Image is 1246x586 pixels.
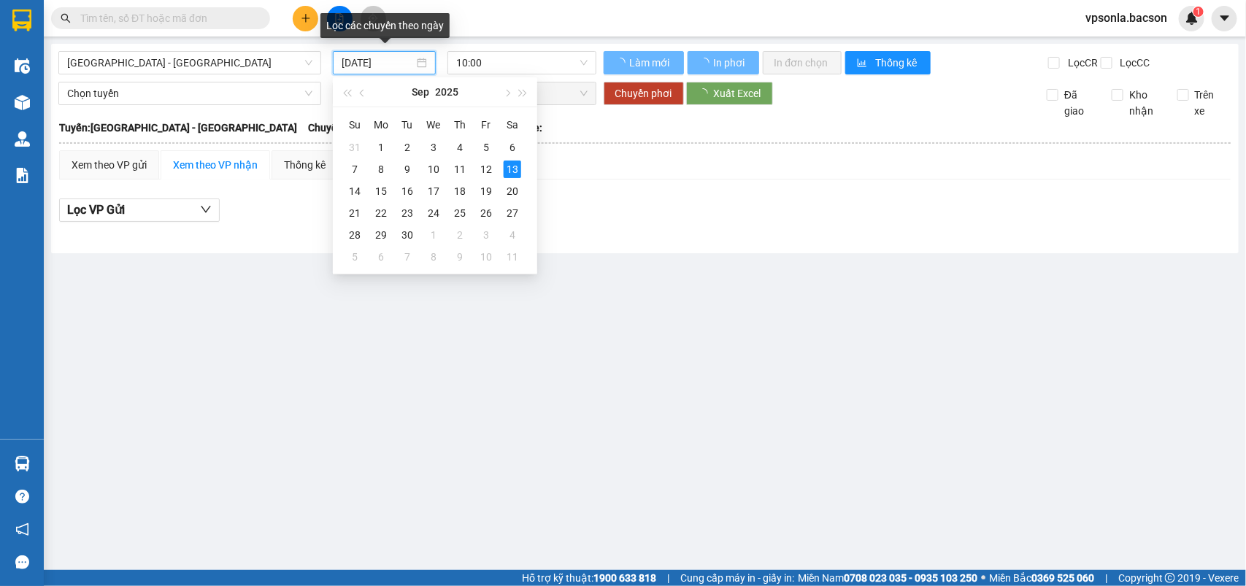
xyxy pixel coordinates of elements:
[1196,7,1201,17] span: 1
[680,570,794,586] span: Cung cấp máy in - giấy in:
[420,202,447,224] td: 2025-09-24
[1074,9,1179,27] span: vpsonla.bacson
[284,157,326,173] div: Thống kê
[420,246,447,268] td: 2025-10-08
[451,139,469,156] div: 4
[499,158,526,180] td: 2025-09-13
[59,198,220,222] button: Lọc VP Gửi
[857,58,869,69] span: bar-chart
[477,182,495,200] div: 19
[346,161,364,178] div: 7
[451,204,469,222] div: 25
[604,51,684,74] button: Làm mới
[12,9,31,31] img: logo-vxr
[522,570,656,586] span: Hỗ trợ kỹ thuật:
[798,570,977,586] span: Miền Nam
[875,55,919,71] span: Thống kê
[15,555,29,569] span: message
[368,158,394,180] td: 2025-09-08
[425,226,442,244] div: 1
[399,204,416,222] div: 23
[394,246,420,268] td: 2025-10-07
[342,158,368,180] td: 2025-09-07
[1123,87,1166,119] span: Kho nhận
[593,572,656,584] strong: 1900 633 818
[615,58,628,68] span: loading
[420,224,447,246] td: 2025-10-01
[504,226,521,244] div: 4
[451,161,469,178] div: 11
[368,136,394,158] td: 2025-09-01
[1189,87,1231,119] span: Trên xe
[477,248,495,266] div: 10
[372,248,390,266] div: 6
[1185,12,1199,25] img: icon-new-feature
[399,248,416,266] div: 7
[473,224,499,246] td: 2025-10-03
[420,180,447,202] td: 2025-09-17
[477,139,495,156] div: 5
[447,224,473,246] td: 2025-10-02
[346,226,364,244] div: 28
[420,158,447,180] td: 2025-09-10
[473,246,499,268] td: 2025-10-10
[394,136,420,158] td: 2025-09-02
[15,523,29,536] span: notification
[473,136,499,158] td: 2025-09-05
[173,157,258,173] div: Xem theo VP nhận
[504,161,521,178] div: 13
[301,13,311,23] span: plus
[327,6,353,31] button: file-add
[473,180,499,202] td: 2025-09-19
[499,113,526,136] th: Sa
[368,202,394,224] td: 2025-09-22
[604,82,684,105] button: Chuyển phơi
[1218,12,1231,25] span: caret-down
[394,113,420,136] th: Tu
[504,248,521,266] div: 11
[714,55,747,71] span: In phơi
[200,204,212,215] span: down
[346,139,364,156] div: 31
[845,51,931,74] button: bar-chartThống kê
[499,180,526,202] td: 2025-09-20
[504,139,521,156] div: 6
[504,204,521,222] div: 27
[368,224,394,246] td: 2025-09-29
[844,572,977,584] strong: 0708 023 035 - 0935 103 250
[394,158,420,180] td: 2025-09-09
[368,113,394,136] th: Mo
[346,182,364,200] div: 14
[342,136,368,158] td: 2025-08-31
[1058,87,1101,119] span: Đã giao
[699,58,712,68] span: loading
[447,202,473,224] td: 2025-09-25
[425,248,442,266] div: 8
[667,570,669,586] span: |
[447,246,473,268] td: 2025-10-09
[372,226,390,244] div: 29
[368,180,394,202] td: 2025-09-15
[346,248,364,266] div: 5
[420,113,447,136] th: We
[425,204,442,222] div: 24
[477,226,495,244] div: 3
[763,51,842,74] button: In đơn chọn
[420,136,447,158] td: 2025-09-03
[394,202,420,224] td: 2025-09-23
[1165,573,1175,583] span: copyright
[451,182,469,200] div: 18
[15,95,30,110] img: warehouse-icon
[372,161,390,178] div: 8
[447,136,473,158] td: 2025-09-04
[342,55,414,71] input: 13/09/2025
[67,82,312,104] span: Chọn tuyến
[15,490,29,504] span: question-circle
[67,201,125,219] span: Lọc VP Gửi
[61,13,71,23] span: search
[394,224,420,246] td: 2025-09-30
[368,246,394,268] td: 2025-10-06
[342,180,368,202] td: 2025-09-14
[630,55,672,71] span: Làm mới
[1212,6,1237,31] button: caret-down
